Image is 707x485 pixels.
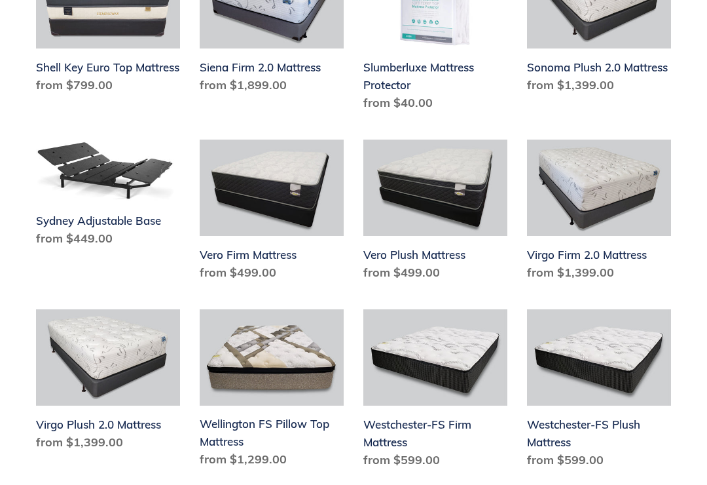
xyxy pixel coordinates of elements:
a: Vero Firm Mattress [200,140,344,286]
a: Westchester-FS Firm Mattress [363,309,507,474]
a: Westchester-FS Plush Mattress [527,309,671,474]
a: Virgo Plush 2.0 Mattress [36,309,180,456]
a: Sydney Adjustable Base [36,140,180,252]
a: Virgo Firm 2.0 Mattress [527,140,671,286]
a: Vero Plush Mattress [363,140,507,286]
a: Wellington FS Pillow Top Mattress [200,309,344,474]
